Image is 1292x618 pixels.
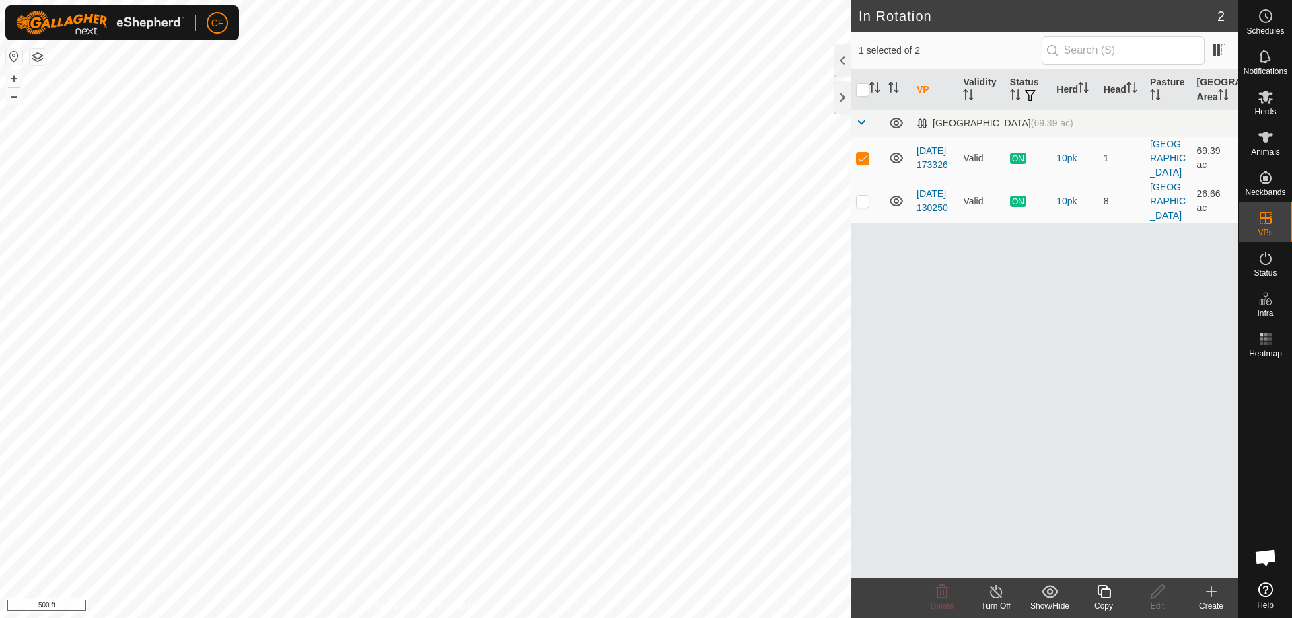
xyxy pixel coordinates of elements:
span: Help [1257,601,1274,609]
span: Animals [1251,148,1280,156]
a: Privacy Policy [372,601,423,613]
td: 1 [1098,137,1145,180]
div: [GEOGRAPHIC_DATA] [917,118,1073,129]
a: [GEOGRAPHIC_DATA] [1150,182,1186,221]
p-sorticon: Activate to sort [1078,84,1089,95]
th: Pasture [1145,70,1191,110]
span: 2 [1217,6,1225,26]
td: Valid [958,180,1004,223]
p-sorticon: Activate to sort [963,91,974,102]
div: Open chat [1246,537,1286,578]
span: Status [1254,269,1277,277]
a: [GEOGRAPHIC_DATA] [1150,139,1186,178]
button: + [6,71,22,87]
th: Validity [958,70,1004,110]
button: – [6,88,22,104]
th: VP [911,70,958,110]
th: Head [1098,70,1145,110]
a: [DATE] 173326 [917,145,948,170]
p-sorticon: Activate to sort [1010,91,1021,102]
button: Reset Map [6,48,22,65]
td: 26.66 ac [1192,180,1238,223]
div: Show/Hide [1023,600,1077,612]
button: Map Layers [30,49,46,65]
span: Heatmap [1249,350,1282,358]
p-sorticon: Activate to sort [1126,84,1137,95]
span: ON [1010,153,1026,164]
span: 1 selected of 2 [859,44,1042,58]
div: Turn Off [969,600,1023,612]
div: Create [1184,600,1238,612]
th: [GEOGRAPHIC_DATA] Area [1192,70,1238,110]
td: Valid [958,137,1004,180]
span: Schedules [1246,27,1284,35]
span: Notifications [1244,67,1287,75]
div: Edit [1130,600,1184,612]
a: [DATE] 130250 [917,188,948,213]
span: CF [211,16,224,30]
span: Infra [1257,309,1273,317]
p-sorticon: Activate to sort [888,84,899,95]
p-sorticon: Activate to sort [1150,91,1161,102]
span: ON [1010,196,1026,207]
div: 10pk [1056,151,1092,165]
span: Neckbands [1245,188,1285,196]
span: Delete [931,601,954,611]
input: Search (S) [1042,36,1205,65]
td: 8 [1098,180,1145,223]
div: Copy [1077,600,1130,612]
span: VPs [1258,229,1272,237]
span: Herds [1254,108,1276,116]
p-sorticon: Activate to sort [1218,91,1229,102]
th: Status [1005,70,1051,110]
span: (69.39 ac) [1031,118,1073,128]
td: 69.39 ac [1192,137,1238,180]
img: Gallagher Logo [16,11,184,35]
a: Help [1239,577,1292,615]
div: 10pk [1056,194,1092,208]
h2: In Rotation [859,8,1217,24]
p-sorticon: Activate to sort [869,84,880,95]
th: Herd [1051,70,1098,110]
a: Contact Us [439,601,478,613]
